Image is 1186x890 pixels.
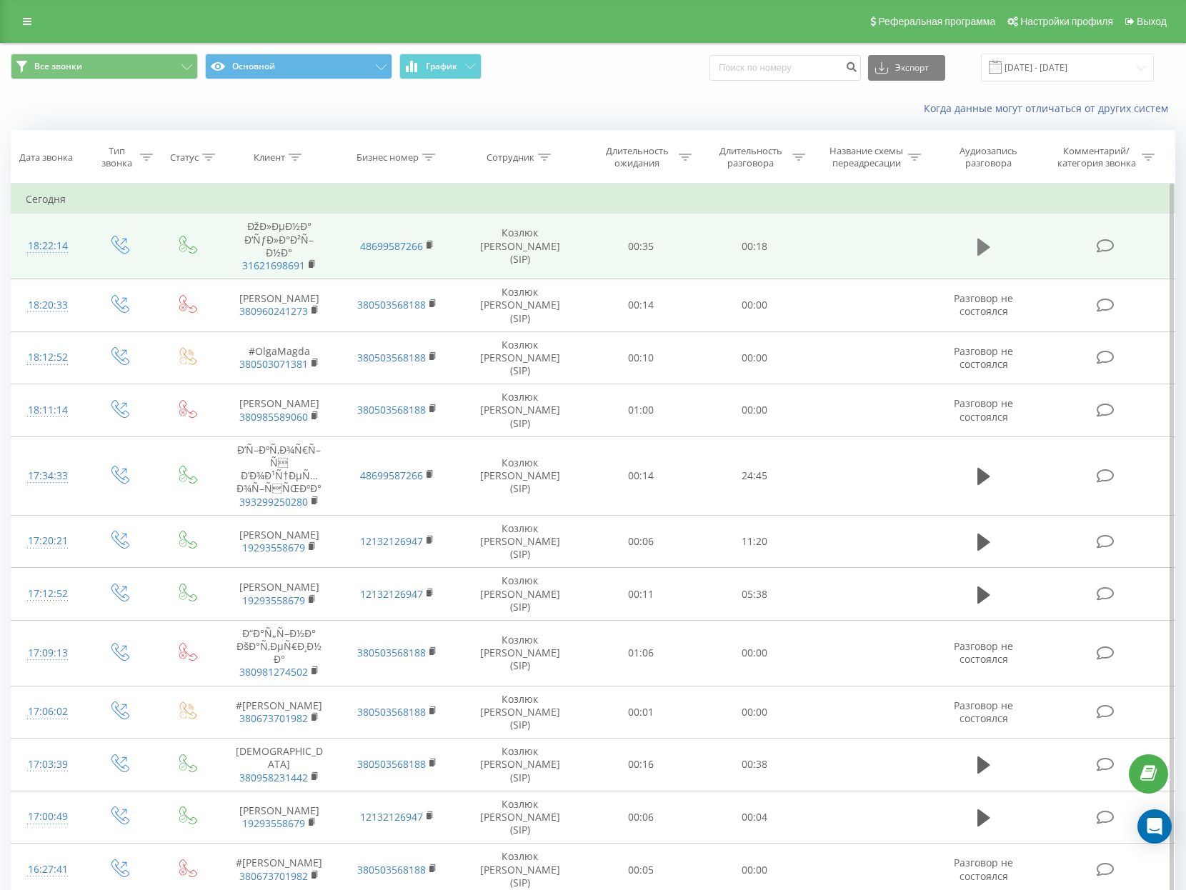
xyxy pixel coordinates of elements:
td: 00:10 [584,331,697,384]
div: Комментарий/категория звонка [1055,145,1138,169]
td: 00:14 [584,279,697,332]
div: Клиент [254,151,285,164]
a: 19293558679 [242,594,305,607]
td: 00:00 [697,686,811,739]
div: Тип звонка [96,145,136,169]
div: 17:20:21 [26,527,69,555]
td: Козлюк [PERSON_NAME] (SIP) [457,436,584,515]
td: 11:20 [697,515,811,568]
td: Козлюк [PERSON_NAME] (SIP) [457,515,584,568]
div: Open Intercom Messenger [1137,809,1172,844]
a: 380503568188 [357,863,426,876]
a: 12132126947 [360,810,423,824]
div: 18:20:33 [26,291,69,319]
div: Статус [170,151,199,164]
div: 17:12:52 [26,580,69,608]
a: 380960241273 [239,304,308,318]
span: Выход [1137,16,1167,27]
td: Козлюк [PERSON_NAME] (SIP) [457,279,584,332]
div: 18:11:14 [26,396,69,424]
td: [PERSON_NAME] [220,515,338,568]
div: Дата звонка [19,151,73,164]
div: Бизнес номер [357,151,419,164]
td: 01:06 [584,620,697,686]
td: 00:14 [584,436,697,515]
button: Все звонки [11,54,198,79]
div: Сотрудник [487,151,534,164]
td: 00:00 [697,620,811,686]
a: 31621698691 [242,259,305,272]
span: Разговор не состоялся [954,344,1013,371]
a: 380503071381 [239,357,308,371]
td: 00:06 [584,791,697,844]
a: 380958231442 [239,771,308,784]
span: Разговор не состоялся [954,639,1013,666]
span: Разговор не состоялся [954,396,1013,423]
td: 05:38 [697,568,811,621]
a: 380503568188 [357,646,426,659]
div: 17:34:33 [26,462,69,490]
div: 17:00:49 [26,803,69,831]
td: Ð“Ð°Ñ„Ñ–Ð½Ð° ÐšÐ°Ñ‚ÐµÑ€Ð¸Ð½Ð° [220,620,338,686]
div: 17:03:39 [26,751,69,779]
span: Разговор не состоялся [954,291,1013,318]
td: 00:04 [697,791,811,844]
td: #OlgaMagda [220,331,338,384]
td: Козлюк [PERSON_NAME] (SIP) [457,214,584,279]
div: Длительность ожидания [599,145,675,169]
a: 380503568188 [357,403,426,416]
span: Все звонки [34,61,82,72]
td: 00:11 [584,568,697,621]
span: Реферальная программа [878,16,995,27]
a: 380673701982 [239,711,308,725]
td: [PERSON_NAME] [220,384,338,437]
a: 12132126947 [360,587,423,601]
a: 380985589060 [239,410,308,424]
td: Козлюк [PERSON_NAME] (SIP) [457,620,584,686]
span: График [426,61,457,71]
a: Когда данные могут отличаться от других систем [924,101,1175,115]
td: Козлюк [PERSON_NAME] (SIP) [457,791,584,844]
a: 380673701982 [239,869,308,883]
a: 380503568188 [357,298,426,311]
div: 18:22:14 [26,232,69,260]
td: Сегодня [11,185,1175,214]
td: 00:18 [697,214,811,279]
td: ÐžÐ»ÐµÐ½Ð° Ð‘ÑƒÐ»Ð°Ð²Ñ–Ð½Ð° [220,214,338,279]
span: Разговор не состоялся [954,699,1013,725]
div: 18:12:52 [26,344,69,371]
div: 17:06:02 [26,698,69,726]
td: 00:38 [697,739,811,791]
td: Козлюк [PERSON_NAME] (SIP) [457,331,584,384]
td: Ð’Ñ–ÐºÑ‚Ð¾Ñ€Ñ–Ñ Ð’Ð¾Ð¹Ñ†ÐµÑ…Ð¾Ñ–ÑÑŒÐºÐ° [220,436,338,515]
td: Козлюк [PERSON_NAME] (SIP) [457,568,584,621]
div: Аудиозапись разговора [942,145,1035,169]
td: 00:01 [584,686,697,739]
div: Название схемы переадресации [828,145,905,169]
td: [DEMOGRAPHIC_DATA] [220,739,338,791]
a: 19293558679 [242,541,305,554]
button: График [399,54,482,79]
a: 393299250280 [239,495,308,509]
td: [PERSON_NAME] [220,568,338,621]
td: 00:35 [584,214,697,279]
div: 16:27:41 [26,856,69,884]
a: 12132126947 [360,534,423,548]
td: Козлюк [PERSON_NAME] (SIP) [457,686,584,739]
button: Основной [205,54,392,79]
a: 48699587266 [360,469,423,482]
a: 48699587266 [360,239,423,253]
td: 01:00 [584,384,697,437]
span: Настройки профиля [1020,16,1113,27]
td: 00:00 [697,384,811,437]
td: 24:45 [697,436,811,515]
td: Козлюк [PERSON_NAME] (SIP) [457,384,584,437]
div: 17:09:13 [26,639,69,667]
button: Экспорт [868,55,945,81]
td: 00:06 [584,515,697,568]
td: Козлюк [PERSON_NAME] (SIP) [457,739,584,791]
input: Поиск по номеру [709,55,861,81]
span: Разговор не состоялся [954,856,1013,882]
a: 380503568188 [357,705,426,719]
td: 00:00 [697,331,811,384]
